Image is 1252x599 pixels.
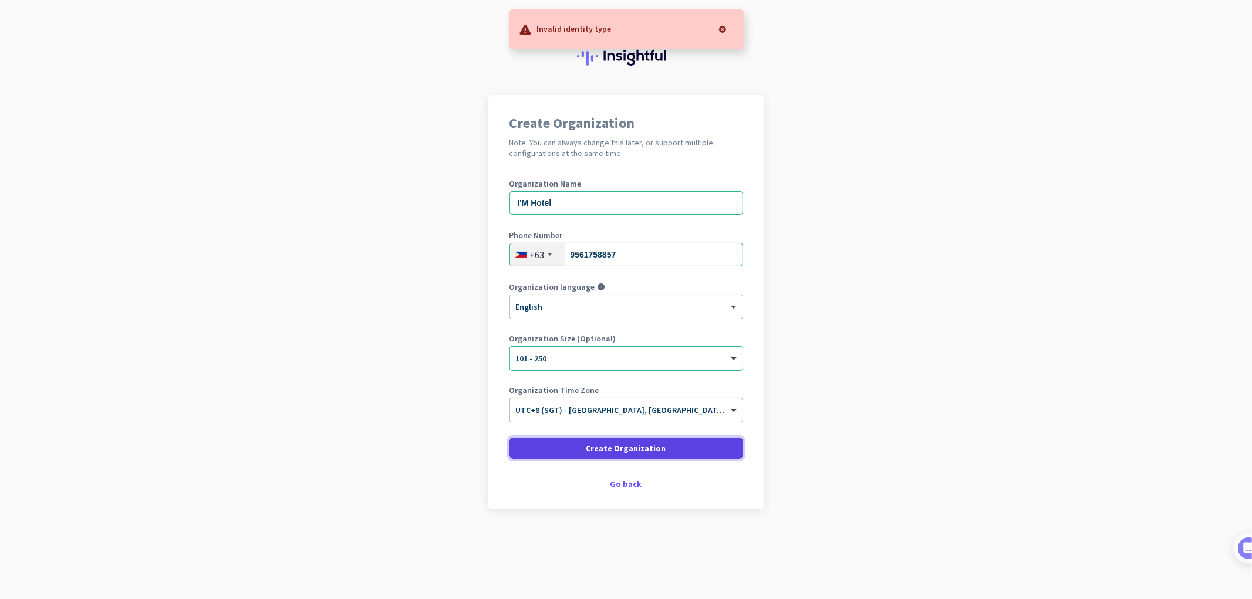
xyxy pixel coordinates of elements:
[509,180,743,188] label: Organization Name
[509,438,743,459] button: Create Organization
[509,480,743,488] div: Go back
[509,243,743,266] input: 2 3234 5678
[577,47,676,66] img: Insightful
[530,249,545,260] div: +63
[509,191,743,215] input: What is the name of your organization?
[586,442,666,454] span: Create Organization
[509,283,595,291] label: Organization language
[509,231,743,239] label: Phone Number
[509,386,743,394] label: Organization Time Zone
[598,283,606,291] i: help
[509,334,743,343] label: Organization Size (Optional)
[509,137,743,158] h2: Note: You can always change this later, or support multiple configurations at the same time
[509,116,743,130] h1: Create Organization
[537,22,612,34] p: Invalid identity type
